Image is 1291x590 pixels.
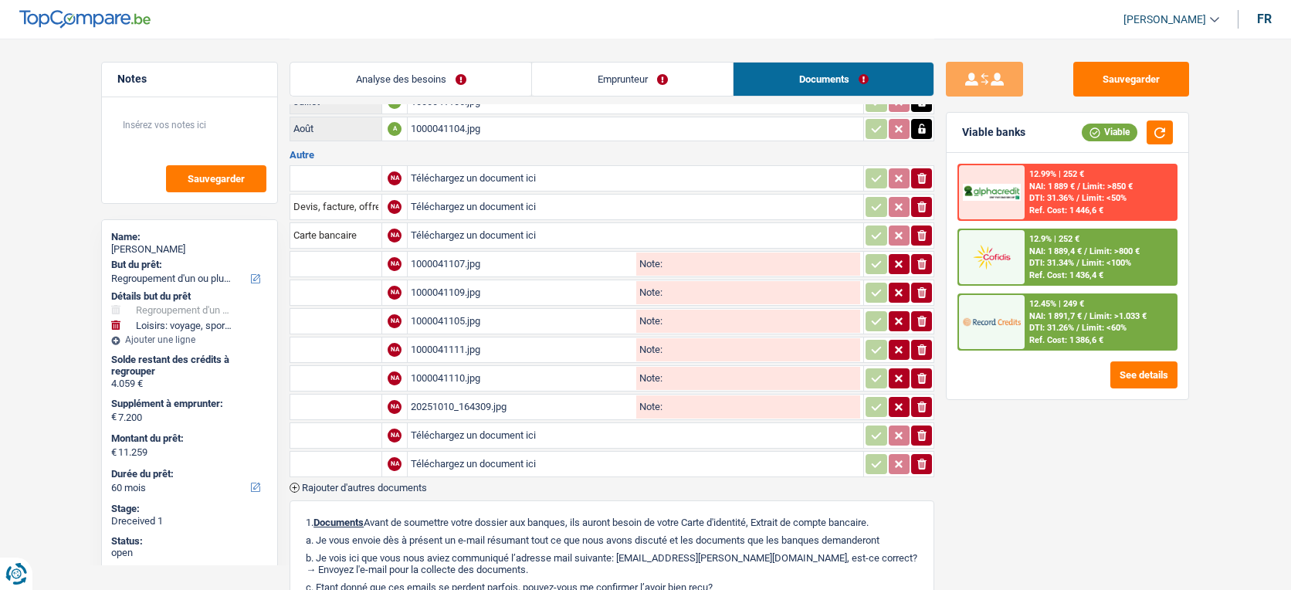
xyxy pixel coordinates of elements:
[306,534,918,546] p: a. Je vous envoie dès à présent un e-mail résumant tout ce que nous avons discuté et les doc...
[111,334,268,345] div: Ajouter une ligne
[1029,169,1084,179] div: 12.99% | 252 €
[1029,311,1082,321] span: NAI: 1 891,7 €
[411,338,633,361] div: 1000041111.jpg
[111,231,268,243] div: Name:
[1073,62,1189,97] button: Sauvegarder
[532,63,733,96] a: Emprunteur
[111,354,268,378] div: Solde restant des crédits à regrouper
[313,517,364,528] span: Documents
[636,287,662,297] label: Note:
[1123,13,1206,26] span: [PERSON_NAME]
[388,229,402,242] div: NA
[1082,124,1137,141] div: Viable
[636,402,662,412] label: Note:
[411,367,633,390] div: 1000041110.jpg
[111,446,117,459] span: €
[1089,246,1140,256] span: Limit: >800 €
[1084,246,1087,256] span: /
[963,242,1020,271] img: Cofidis
[111,503,268,515] div: Stage:
[1111,7,1219,32] a: [PERSON_NAME]
[111,468,265,480] label: Durée du prêt:
[111,547,268,559] div: open
[1083,181,1133,192] span: Limit: >850 €
[388,343,402,357] div: NA
[636,316,662,326] label: Note:
[1082,323,1127,333] span: Limit: <60%
[411,310,633,333] div: 1000041105.jpg
[411,253,633,276] div: 1000041107.jpg
[636,373,662,383] label: Note:
[388,286,402,300] div: NA
[19,10,151,29] img: TopCompare Logo
[411,281,633,304] div: 1000041109.jpg
[388,257,402,271] div: NA
[963,184,1020,202] img: AlphaCredit
[1029,181,1075,192] span: NAI: 1 889 €
[388,200,402,214] div: NA
[388,429,402,442] div: NA
[388,122,402,136] div: A
[290,150,934,160] h3: Autre
[1029,246,1082,256] span: NAI: 1 889,4 €
[188,174,245,184] span: Sauvegarder
[111,432,265,445] label: Montant du prêt:
[1029,193,1074,203] span: DTI: 31.36%
[1029,323,1074,333] span: DTI: 31.26%
[1029,205,1103,215] div: Ref. Cost: 1 446,6 €
[290,63,531,96] a: Analyse des besoins
[306,552,918,575] p: b. Je vois ici que vous nous aviez communiqué l’adresse mail suivante: [EMAIL_ADDRESS][PERSON_NA...
[111,290,268,303] div: Détails but du prêt
[293,123,378,134] div: Août
[388,314,402,328] div: NA
[1076,323,1079,333] span: /
[111,515,268,527] div: Dreceived 1
[1029,335,1103,345] div: Ref. Cost: 1 386,6 €
[111,398,265,410] label: Supplément à emprunter:
[388,457,402,471] div: NA
[963,307,1020,336] img: Record Credits
[302,483,427,493] span: Rajouter d'autres documents
[411,117,860,141] div: 1000041104.jpg
[1082,258,1131,268] span: Limit: <100%
[111,259,265,271] label: But du prêt:
[1029,299,1084,309] div: 12.45% | 249 €
[734,63,934,96] a: Documents
[117,73,262,86] h5: Notes
[1089,311,1147,321] span: Limit: >1.033 €
[111,411,117,423] span: €
[388,400,402,414] div: NA
[111,378,268,390] div: 4.059 €
[1077,181,1080,192] span: /
[290,483,427,493] button: Rajouter d'autres documents
[111,535,268,548] div: Status:
[1076,193,1079,203] span: /
[306,517,918,528] p: 1. Avant de soumettre votre dossier aux banques, ils auront besoin de votre Carte d'identité, Ext...
[111,243,268,256] div: [PERSON_NAME]
[411,395,633,419] div: 20251010_164309.jpg
[1029,258,1074,268] span: DTI: 31.34%
[1076,258,1079,268] span: /
[388,171,402,185] div: NA
[962,126,1025,139] div: Viable banks
[1029,234,1079,244] div: 12.9% | 252 €
[1082,193,1127,203] span: Limit: <50%
[1029,270,1103,280] div: Ref. Cost: 1 436,4 €
[636,259,662,269] label: Note:
[1110,361,1177,388] button: See details
[1084,311,1087,321] span: /
[636,344,662,354] label: Note:
[166,165,266,192] button: Sauvegarder
[388,371,402,385] div: NA
[1257,12,1272,26] div: fr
